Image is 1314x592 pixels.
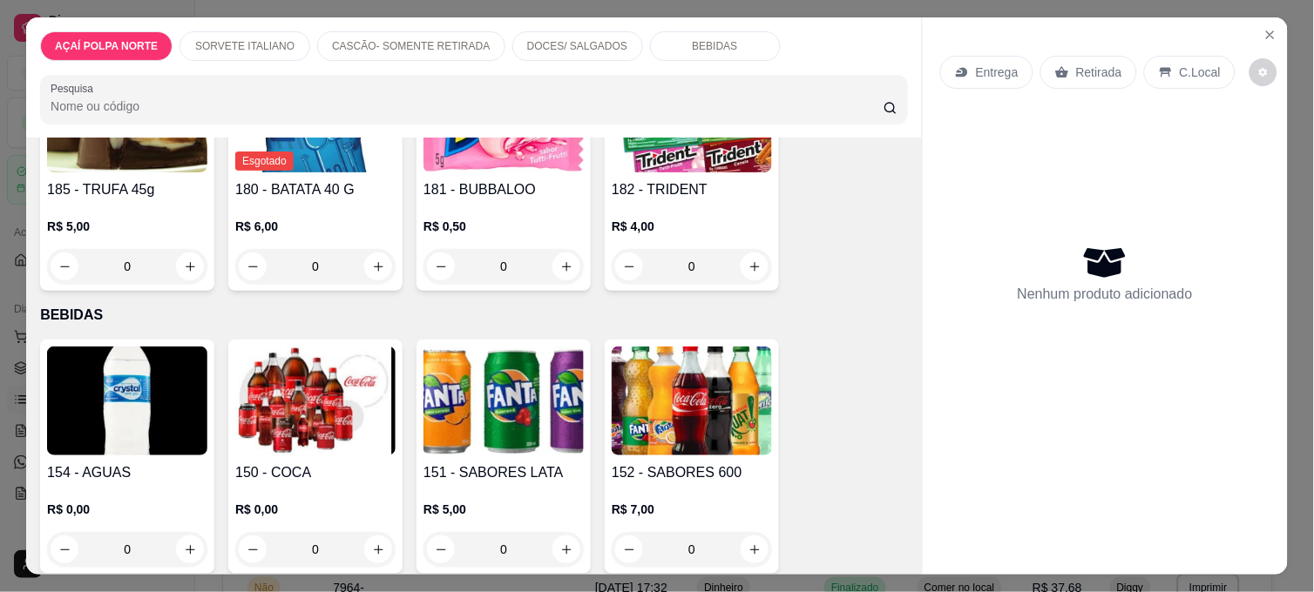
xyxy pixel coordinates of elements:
[612,501,772,518] p: R$ 7,00
[195,39,295,53] p: SORVETE ITALIANO
[976,64,1019,81] p: Entrega
[1250,58,1277,86] button: decrease-product-quantity
[612,179,772,200] h4: 182 - TRIDENT
[612,346,772,455] img: product-image
[47,462,207,483] h4: 154 - AGUAS
[364,252,392,280] button: increase-product-quantity
[612,218,772,235] p: R$ 4,00
[235,346,396,455] img: product-image
[51,252,78,280] button: decrease-product-quantity
[615,252,643,280] button: decrease-product-quantity
[1018,284,1193,305] p: Nenhum produto adicionado
[47,218,207,235] p: R$ 5,00
[47,346,207,455] img: product-image
[1180,64,1221,81] p: C.Local
[423,346,584,455] img: product-image
[741,252,769,280] button: increase-product-quantity
[55,39,158,53] p: AÇAÍ POLPA NORTE
[741,535,769,563] button: increase-product-quantity
[40,305,908,326] p: BEBIDAS
[235,218,396,235] p: R$ 6,00
[332,39,490,53] p: CASCÃO- SOMENTE RETIRADA
[176,252,204,280] button: increase-product-quantity
[51,98,884,115] input: Pesquisa
[615,535,643,563] button: decrease-product-quantity
[235,151,294,171] span: Esgotado
[47,501,207,518] p: R$ 0,00
[423,462,584,483] h4: 151 - SABORES LATA
[552,252,580,280] button: increase-product-quantity
[47,179,207,200] h4: 185 - TRUFA 45g
[235,179,396,200] h4: 180 - BATATA 40 G
[1076,64,1122,81] p: Retirada
[612,462,772,483] h4: 152 - SABORES 600
[527,39,627,53] p: DOCES/ SALGADOS
[427,252,455,280] button: decrease-product-quantity
[552,535,580,563] button: increase-product-quantity
[1256,21,1284,49] button: Close
[693,39,738,53] p: BEBIDAS
[423,501,584,518] p: R$ 5,00
[235,462,396,483] h4: 150 - COCA
[235,501,396,518] p: R$ 0,00
[423,179,584,200] h4: 181 - BUBBALOO
[427,535,455,563] button: decrease-product-quantity
[51,81,99,96] label: Pesquisa
[423,218,584,235] p: R$ 0,50
[239,252,267,280] button: decrease-product-quantity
